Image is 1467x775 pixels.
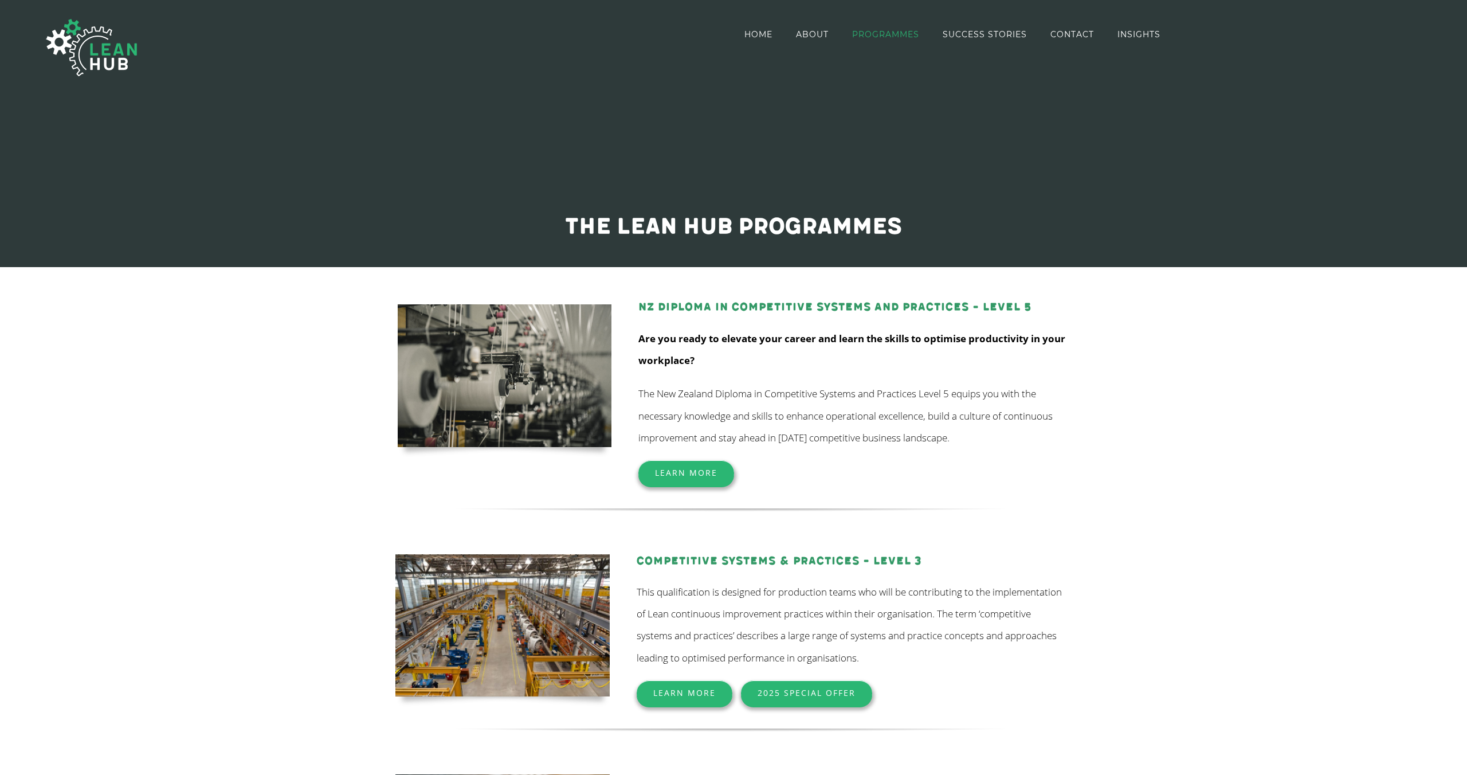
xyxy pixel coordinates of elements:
[398,304,611,447] img: kevin-limbri-mBXQCNKbq7E-unsplash
[638,387,1053,444] span: The New Zealand Diploma in Competitive Systems and Practices Level 5 equips you with the necessar...
[741,680,872,705] a: 2025 special offer
[565,213,902,240] span: The Lean Hub programmes
[1117,1,1160,67] a: INSIGHTS
[744,1,772,67] a: HOME
[943,30,1027,38] span: SUCCESS STORIES
[395,554,610,696] img: science-in-hd-pAzSrQF3XUQ-unsplash
[744,1,1160,67] nav: Main Menu
[637,680,732,705] a: Learn More
[638,332,1065,367] strong: Are you ready to elevate your career and learn the skills to optimise productivity in your workpl...
[638,460,734,485] a: Learn More
[637,585,1062,664] span: This qualification is designed for production teams who will be contributing to the implementatio...
[638,300,1031,314] a: NZ Diploma in Competitive Systems and Practices – Level 5
[744,30,772,38] span: HOME
[653,687,716,698] span: Learn More
[1050,30,1094,38] span: CONTACT
[852,30,919,38] span: PROGRAMMES
[943,1,1027,67] a: SUCCESS STORIES
[758,687,856,698] span: 2025 special offer
[655,467,717,478] span: Learn More
[796,30,829,38] span: ABOUT
[637,554,922,567] a: Competitive Systems & Practices – Level 3
[796,1,829,67] a: ABOUT
[1050,1,1094,67] a: CONTACT
[34,7,149,88] img: The Lean Hub | Optimising productivity with Lean Logo
[852,1,919,67] a: PROGRAMMES
[1117,30,1160,38] span: INSIGHTS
